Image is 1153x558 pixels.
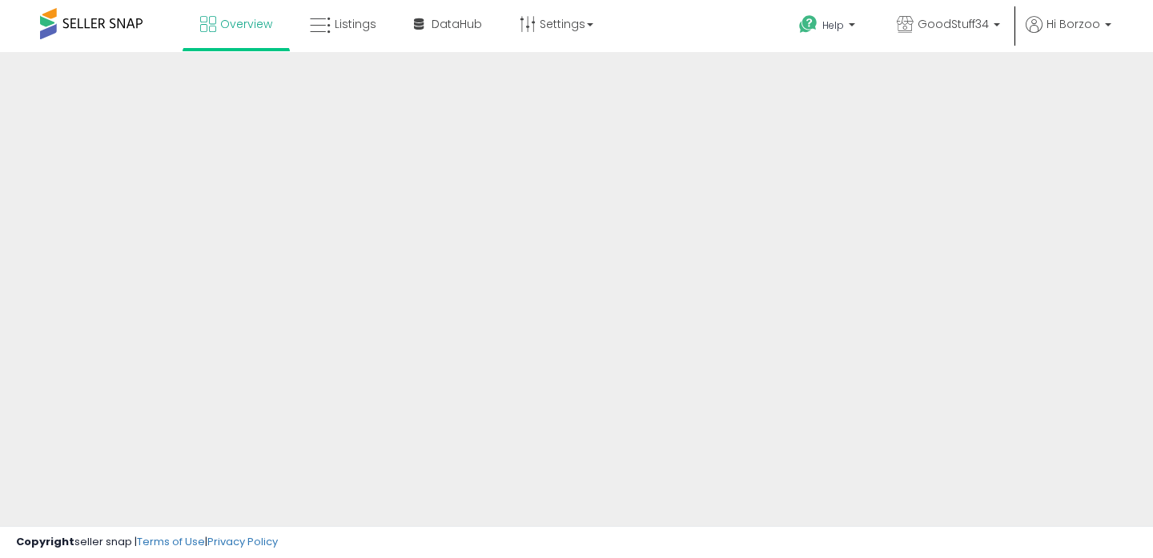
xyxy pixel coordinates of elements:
a: Hi Borzoo [1026,16,1111,52]
span: Listings [335,16,376,32]
a: Terms of Use [137,534,205,549]
span: Help [822,18,844,32]
div: seller snap | | [16,535,278,550]
strong: Copyright [16,534,74,549]
span: Overview [220,16,272,32]
span: DataHub [432,16,482,32]
a: Help [786,2,871,52]
a: Privacy Policy [207,534,278,549]
i: Get Help [798,14,818,34]
span: Hi Borzoo [1047,16,1100,32]
span: GoodStuff34 [918,16,989,32]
